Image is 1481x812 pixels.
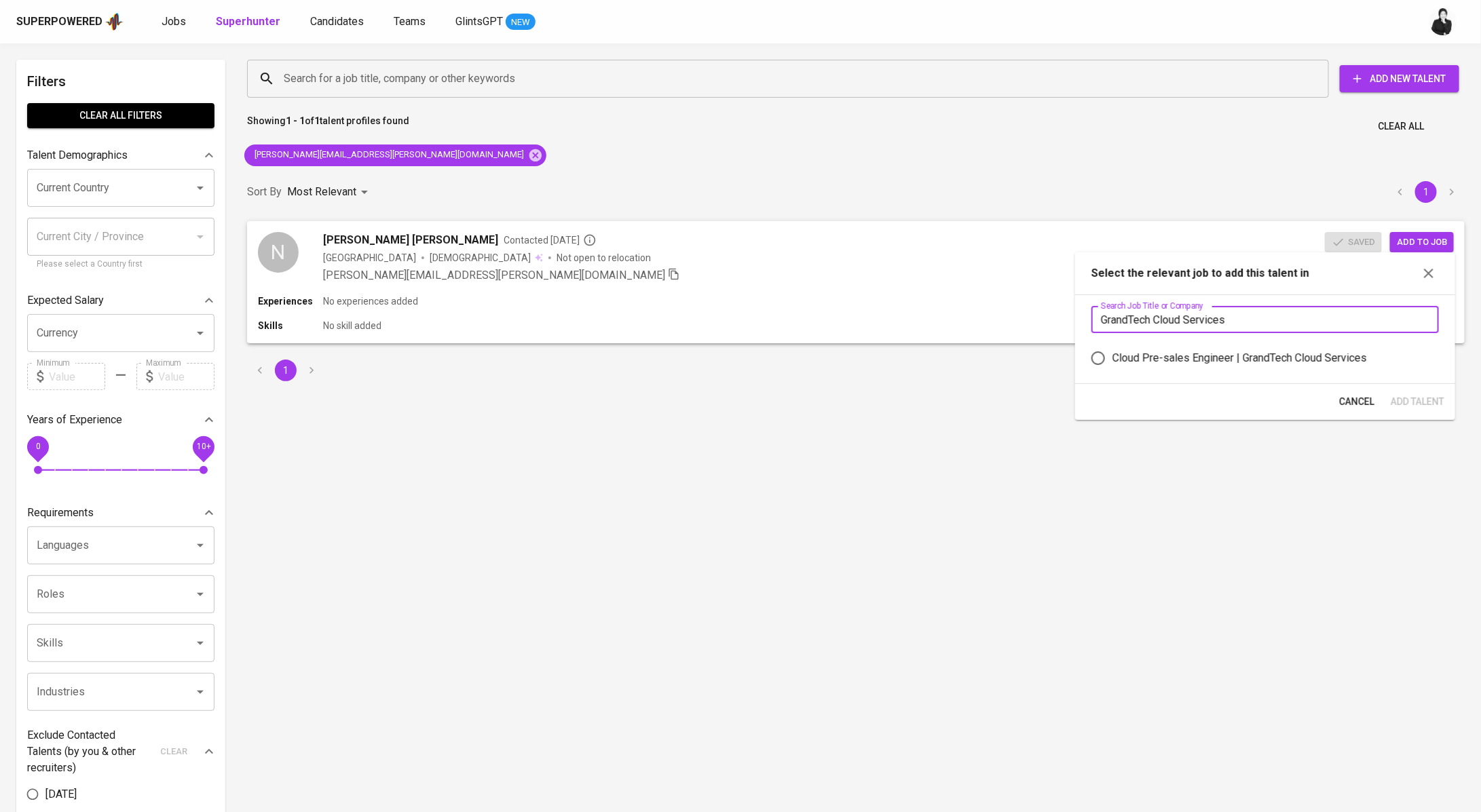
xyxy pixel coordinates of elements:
[247,114,409,139] p: Showing of talent profiles found
[1378,118,1424,135] span: Clear All
[27,727,152,776] p: Exclude Contacted Talents (by you & other recruiters)
[1334,389,1380,414] button: Cancel
[323,269,665,282] span: [PERSON_NAME][EMAIL_ADDRESS][PERSON_NAME][DOMAIN_NAME]
[394,14,428,31] a: Teams
[1372,114,1429,139] button: Clear All
[258,294,323,308] p: Experiences
[258,319,323,332] p: Skills
[216,15,280,28] b: Superhunter
[583,233,597,247] svg: By Batam recruiter
[27,727,214,776] div: Exclude Contacted Talents (by you & other recruiters)clear
[196,442,210,452] span: 10+
[323,319,381,332] p: No skill added
[27,71,214,92] h6: Filters
[1390,232,1454,253] button: Add to job
[191,536,210,555] button: Open
[504,233,597,247] span: Contacted [DATE]
[27,412,122,428] p: Years of Experience
[191,178,210,197] button: Open
[27,142,214,169] div: Talent Demographics
[37,258,205,271] p: Please select a Country first
[247,184,282,200] p: Sort By
[49,363,105,390] input: Value
[323,251,416,265] div: [GEOGRAPHIC_DATA]
[158,363,214,390] input: Value
[1387,181,1465,203] nav: pagination navigation
[275,360,297,381] button: page 1
[244,144,546,166] div: [PERSON_NAME][EMAIL_ADDRESS][PERSON_NAME][DOMAIN_NAME]
[244,149,532,161] span: [PERSON_NAME][EMAIL_ADDRESS][PERSON_NAME][DOMAIN_NAME]
[162,14,189,31] a: Jobs
[27,499,214,526] div: Requirements
[1112,350,1367,366] div: Cloud Pre-sales Engineer | GrandTech Cloud Services
[258,232,299,273] div: N
[16,12,124,32] a: Superpoweredapp logo
[455,14,536,31] a: GlintsGPT NEW
[323,232,498,248] span: [PERSON_NAME] [PERSON_NAME]
[1429,8,1457,35] img: medwi@glints.com
[27,406,214,433] div: Years of Experience
[191,634,210,653] button: Open
[1340,65,1459,92] button: Add New Talent
[287,180,373,205] div: Most Relevant
[287,184,356,200] p: Most Relevant
[191,324,210,343] button: Open
[35,442,40,452] span: 0
[27,292,104,309] p: Expected Salary
[191,585,210,604] button: Open
[27,103,214,128] button: Clear All filters
[506,16,536,29] span: NEW
[27,505,94,521] p: Requirements
[247,360,324,381] nav: pagination navigation
[310,15,364,28] span: Candidates
[314,115,320,126] b: 1
[1397,235,1447,250] span: Add to job
[323,294,418,308] p: No experiences added
[310,14,367,31] a: Candidates
[191,682,210,701] button: Open
[394,15,426,28] span: Teams
[162,15,186,28] span: Jobs
[45,786,77,803] span: [DATE]
[105,12,124,32] img: app logo
[1339,393,1374,410] span: Cancel
[430,251,533,265] span: [DEMOGRAPHIC_DATA]
[557,251,651,265] p: Not open to relocation
[1091,265,1309,282] p: Select the relevant job to add this talent in
[16,14,102,30] div: Superpowered
[38,107,204,124] span: Clear All filters
[216,14,283,31] a: Superhunter
[247,221,1465,343] a: N[PERSON_NAME] [PERSON_NAME]Contacted [DATE][GEOGRAPHIC_DATA][DEMOGRAPHIC_DATA] Not open to reloc...
[455,15,503,28] span: GlintsGPT
[1415,181,1437,203] button: page 1
[1351,71,1448,88] span: Add New Talent
[27,147,128,163] p: Talent Demographics
[286,115,305,126] b: 1 - 1
[27,287,214,314] div: Expected Salary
